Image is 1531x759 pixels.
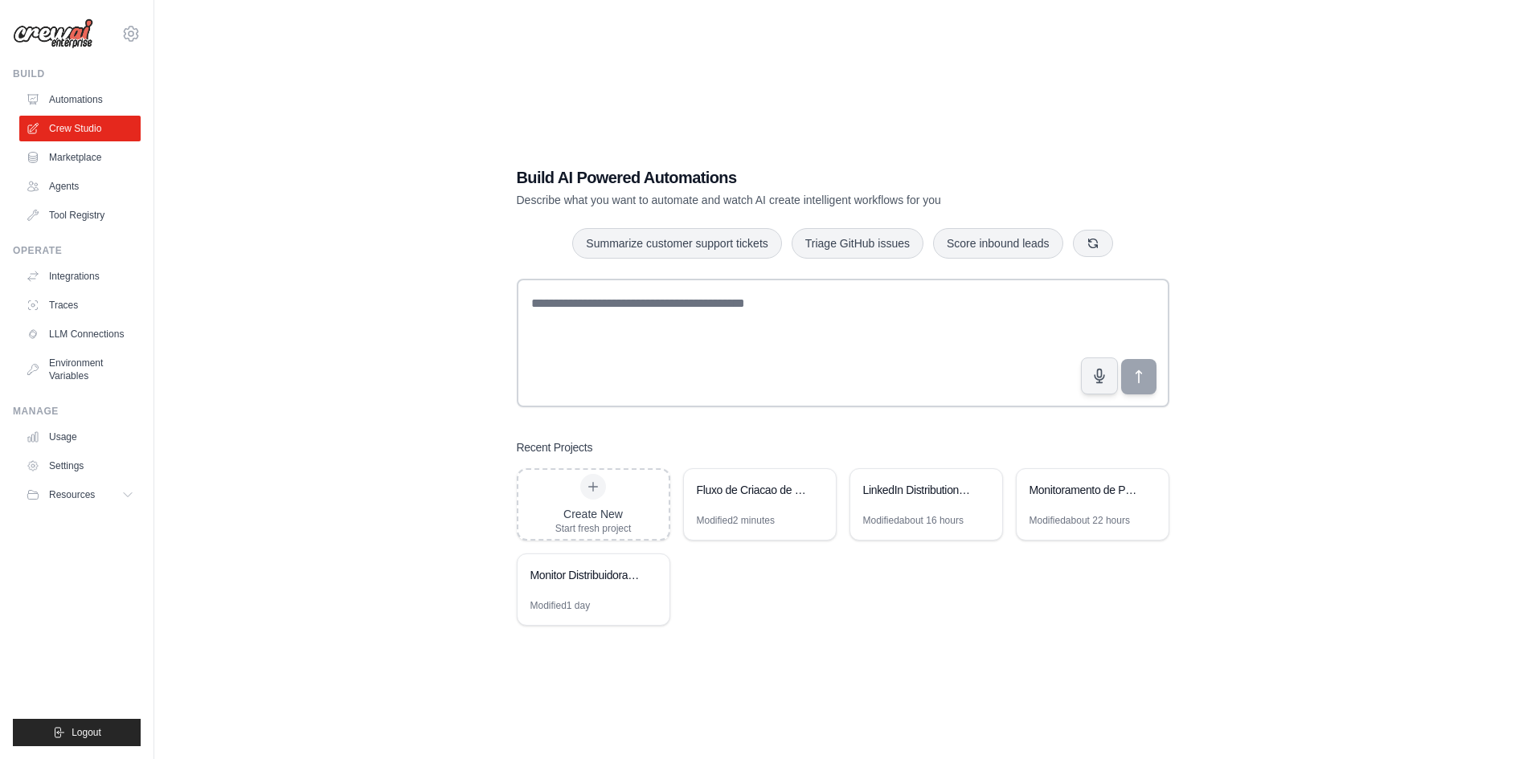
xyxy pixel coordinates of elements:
div: Manage [13,405,141,418]
button: Summarize customer support tickets [572,228,781,259]
button: Click to speak your automation idea [1081,357,1118,394]
a: Agents [19,173,141,199]
a: Crew Studio [19,116,141,141]
a: Marketplace [19,145,141,170]
div: Monitoramento de Portfolio de Distribuidoras [1030,482,1140,498]
div: Modified about 16 hours [863,514,964,527]
div: Create New [555,506,632,522]
img: Logo [13,18,93,49]
div: Modified 1 day [530,599,591,612]
button: Triage GitHub issues [792,228,923,259]
a: LLM Connections [19,321,141,347]
div: Operate [13,244,141,257]
button: Resources [19,482,141,508]
a: Traces [19,292,141,318]
div: Fluxo de Criacao de Conteudo LinkedIn [697,482,807,498]
button: Score inbound leads [933,228,1063,259]
a: Integrations [19,263,141,289]
a: Automations [19,87,141,112]
div: Build [13,67,141,80]
div: Modified 2 minutes [697,514,775,527]
a: Usage [19,424,141,450]
span: Logout [72,726,101,739]
span: Resources [49,488,95,501]
div: Start fresh project [555,522,632,535]
a: Tool Registry [19,202,141,228]
a: Settings [19,453,141,479]
div: Monitor Distribuidoras via Sitemap - Zapier [530,567,641,583]
div: Modified about 22 hours [1030,514,1130,527]
h1: Build AI Powered Automations [517,166,1057,189]
p: Describe what you want to automate and watch AI create intelligent workflows for you [517,192,1057,208]
div: LinkedIn Distribution Content Generator [863,482,973,498]
button: Logout [13,719,141,746]
a: Environment Variables [19,350,141,389]
h3: Recent Projects [517,439,593,455]
button: Get new suggestions [1073,230,1113,257]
